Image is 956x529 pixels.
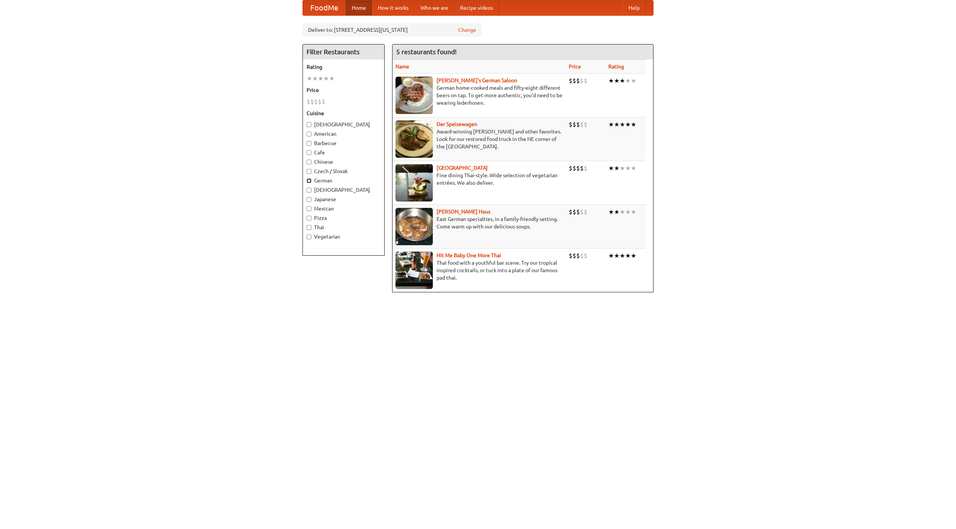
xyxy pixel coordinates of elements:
li: $ [569,77,572,85]
li: $ [314,98,318,106]
li: $ [576,164,580,172]
label: [DEMOGRAPHIC_DATA] [307,121,381,128]
input: Japanese [307,197,311,202]
input: [DEMOGRAPHIC_DATA] [307,122,311,127]
li: ★ [608,164,614,172]
p: Fine dining Thai-style. Wide selection of vegetarian entrées. We also deliver. [395,172,563,187]
li: ★ [312,74,318,83]
p: Thai food with a youthful bar scene. Try our tropical inspired cocktails, or tuck into a plate of... [395,259,563,282]
input: Mexican [307,206,311,211]
li: ★ [608,208,614,216]
li: ★ [631,208,636,216]
li: $ [569,208,572,216]
img: babythai.jpg [395,252,433,289]
li: $ [576,77,580,85]
li: $ [576,252,580,260]
a: Change [458,26,476,34]
label: Cafe [307,149,381,156]
li: ★ [608,77,614,85]
input: [DEMOGRAPHIC_DATA] [307,188,311,193]
li: ★ [620,252,625,260]
input: Pizza [307,216,311,221]
li: ★ [620,164,625,172]
li: ★ [307,74,312,83]
label: German [307,177,381,184]
li: ★ [625,77,631,85]
label: Japanese [307,196,381,203]
li: ★ [323,74,329,83]
input: German [307,178,311,183]
li: ★ [620,77,625,85]
input: American [307,132,311,136]
a: [PERSON_NAME] Haus [437,209,490,215]
li: $ [310,98,314,106]
a: Rating [608,64,624,70]
a: Help [623,0,646,15]
label: Barbecue [307,139,381,147]
h5: Cuisine [307,110,381,117]
a: Who we are [415,0,454,15]
li: $ [572,252,576,260]
a: FoodMe [303,0,346,15]
p: East German specialties, in a family-friendly setting. Come warm up with our delicious soups. [395,215,563,230]
label: American [307,130,381,138]
li: $ [580,164,584,172]
h5: Rating [307,63,381,71]
input: Vegetarian [307,234,311,239]
li: ★ [614,164,620,172]
li: $ [576,208,580,216]
label: Vegetarian [307,233,381,240]
li: $ [580,77,584,85]
li: $ [580,120,584,129]
h5: Price [307,86,381,94]
h4: Filter Restaurants [303,44,384,59]
input: Chinese [307,160,311,164]
a: [GEOGRAPHIC_DATA] [437,165,488,171]
a: [PERSON_NAME]'s German Saloon [437,77,517,83]
img: satay.jpg [395,164,433,202]
li: $ [572,164,576,172]
li: ★ [631,120,636,129]
li: ★ [631,164,636,172]
p: Award-winning [PERSON_NAME] and other favorites. Look for our restored food truck in the NE corne... [395,128,563,150]
b: Hit Me Baby One More Thai [437,252,501,258]
li: ★ [620,208,625,216]
li: ★ [614,252,620,260]
li: $ [569,164,572,172]
li: ★ [625,252,631,260]
li: ★ [625,164,631,172]
li: ★ [608,252,614,260]
li: ★ [608,120,614,129]
li: ★ [631,77,636,85]
a: Recipe videos [454,0,499,15]
ng-pluralize: 5 restaurants found! [396,48,457,55]
input: Cafe [307,150,311,155]
input: Thai [307,225,311,230]
li: $ [580,252,584,260]
label: Czech / Slovak [307,167,381,175]
input: Barbecue [307,141,311,146]
li: ★ [614,208,620,216]
li: $ [584,120,587,129]
li: $ [322,98,325,106]
li: $ [318,98,322,106]
div: Deliver to: [STREET_ADDRESS][US_STATE] [302,23,482,37]
a: Der Speisewagen [437,121,477,127]
li: ★ [620,120,625,129]
li: ★ [625,208,631,216]
li: $ [569,120,572,129]
p: German home-cooked meals and fifty-eight different beers on tap. To get more authentic, you'd nee... [395,84,563,107]
img: kohlhaus.jpg [395,208,433,245]
li: $ [572,120,576,129]
li: $ [584,164,587,172]
li: ★ [318,74,323,83]
li: ★ [625,120,631,129]
label: Thai [307,224,381,231]
li: $ [584,252,587,260]
label: Mexican [307,205,381,212]
li: $ [572,208,576,216]
a: How it works [372,0,415,15]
